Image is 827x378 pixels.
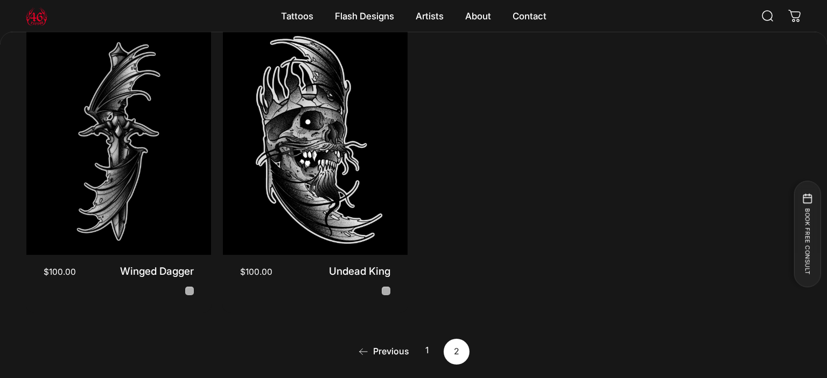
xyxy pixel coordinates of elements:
a: Contact [502,5,557,27]
img: Winged Dagger [26,24,211,255]
summary: Artists [405,5,454,27]
a: 0 items [783,4,807,28]
summary: About [454,5,502,27]
span: $100.00 [240,268,272,276]
nav: Primary [270,5,557,27]
a: Previous [358,339,409,365]
a: Undead King [329,265,390,277]
a: Winged Dagger - Black and Grey [185,287,194,295]
a: 1 [413,339,439,365]
summary: Tattoos [270,5,324,27]
summary: Flash Designs [324,5,405,27]
img: Undead King [223,24,408,255]
a: Undead King - Black and Grey [382,287,390,295]
a: Winged Dagger [120,265,194,277]
span: $100.00 [44,268,76,276]
button: BOOK FREE CONSULT [794,181,821,287]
